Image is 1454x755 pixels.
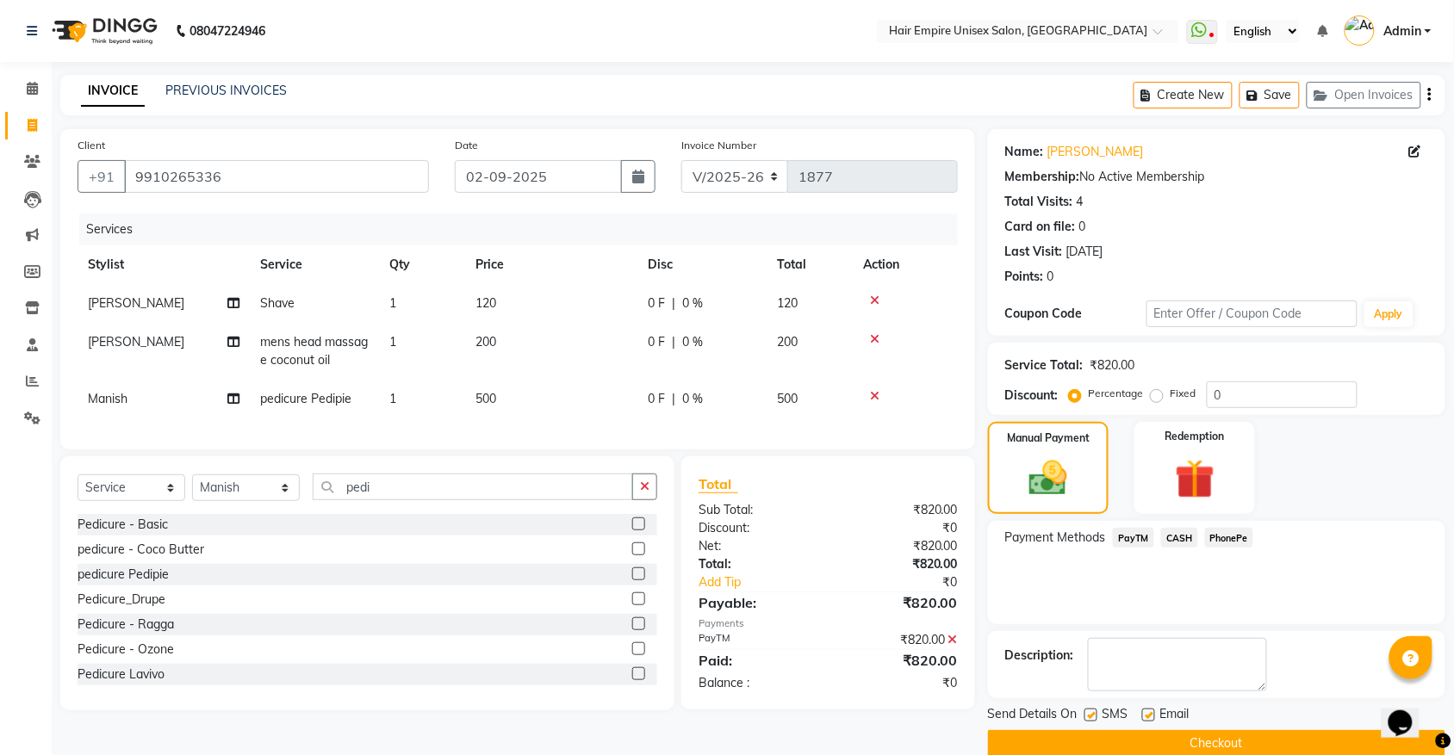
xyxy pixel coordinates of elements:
[1005,143,1044,161] div: Name:
[44,7,162,55] img: logo
[78,245,250,284] th: Stylist
[465,245,637,284] th: Price
[1005,243,1063,261] div: Last Visit:
[1005,268,1044,286] div: Points:
[672,390,675,408] span: |
[1345,15,1375,46] img: Admin
[686,650,829,671] div: Paid:
[78,160,126,193] button: +91
[1205,528,1254,548] span: PhonePe
[1066,243,1103,261] div: [DATE]
[78,665,165,684] div: Pedicure Lavivo
[686,592,829,613] div: Payable:
[1134,82,1233,108] button: Create New
[853,245,958,284] th: Action
[78,138,105,153] label: Client
[672,294,675,313] span: |
[686,674,829,692] div: Balance :
[88,295,184,311] span: [PERSON_NAME]
[1240,82,1300,108] button: Save
[681,138,756,153] label: Invoice Number
[988,705,1078,727] span: Send Details On
[828,674,971,692] div: ₹0
[682,294,703,313] span: 0 %
[260,295,295,311] span: Shave
[699,475,738,493] span: Total
[1047,143,1144,161] a: [PERSON_NAME]
[1103,705,1128,727] span: SMS
[260,391,351,406] span: pedicure Pedipie
[686,501,829,519] div: Sub Total:
[672,333,675,351] span: |
[1005,193,1073,211] div: Total Visits:
[1171,386,1196,401] label: Fixed
[389,391,396,406] span: 1
[1307,82,1421,108] button: Open Invoices
[78,566,169,584] div: pedicure Pedipie
[313,473,633,500] input: Search or Scan
[767,245,853,284] th: Total
[379,245,465,284] th: Qty
[81,76,145,107] a: INVOICE
[686,573,852,591] a: Add Tip
[88,334,184,350] span: [PERSON_NAME]
[648,294,665,313] span: 0 F
[1364,301,1414,327] button: Apply
[686,555,829,573] div: Total:
[1089,386,1144,401] label: Percentage
[777,391,798,406] span: 500
[637,245,767,284] th: Disc
[1005,387,1059,405] div: Discount:
[1077,193,1084,211] div: 4
[1146,300,1358,327] input: Enter Offer / Coupon Code
[78,591,165,609] div: Pedicure_Drupe
[1005,168,1080,186] div: Membership:
[1383,22,1421,40] span: Admin
[1005,168,1428,186] div: No Active Membership
[1161,528,1198,548] span: CASH
[777,334,798,350] span: 200
[1165,429,1225,444] label: Redemption
[165,83,287,98] a: PREVIOUS INVOICES
[190,7,265,55] b: 08047224946
[648,333,665,351] span: 0 F
[1005,356,1084,374] div: Service Total:
[828,592,971,613] div: ₹820.00
[1017,456,1079,500] img: _cash.svg
[1382,686,1437,738] iframe: chat widget
[1163,455,1227,504] img: _gift.svg
[475,334,496,350] span: 200
[777,295,798,311] span: 120
[1079,218,1086,236] div: 0
[682,390,703,408] span: 0 %
[686,631,829,649] div: PayTM
[828,501,971,519] div: ₹820.00
[1113,528,1154,548] span: PayTM
[852,573,971,591] div: ₹0
[1005,218,1076,236] div: Card on file:
[88,391,127,406] span: Manish
[1005,647,1074,665] div: Description:
[389,295,396,311] span: 1
[124,160,429,193] input: Search by Name/Mobile/Email/Code
[828,519,971,537] div: ₹0
[828,537,971,555] div: ₹820.00
[250,245,379,284] th: Service
[455,138,478,153] label: Date
[260,334,368,368] span: mens head massage coconut oil
[1005,529,1106,547] span: Payment Methods
[1047,268,1054,286] div: 0
[682,333,703,351] span: 0 %
[699,616,958,631] div: Payments
[78,516,168,534] div: Pedicure - Basic
[648,390,665,408] span: 0 F
[1007,430,1090,446] label: Manual Payment
[78,541,204,559] div: pedicure - Coco Butter
[475,295,496,311] span: 120
[475,391,496,406] span: 500
[1090,356,1135,374] div: ₹820.00
[828,650,971,671] div: ₹820.00
[78,616,174,634] div: Pedicure - Ragga
[78,641,174,659] div: Pedicure - Ozone
[1160,705,1190,727] span: Email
